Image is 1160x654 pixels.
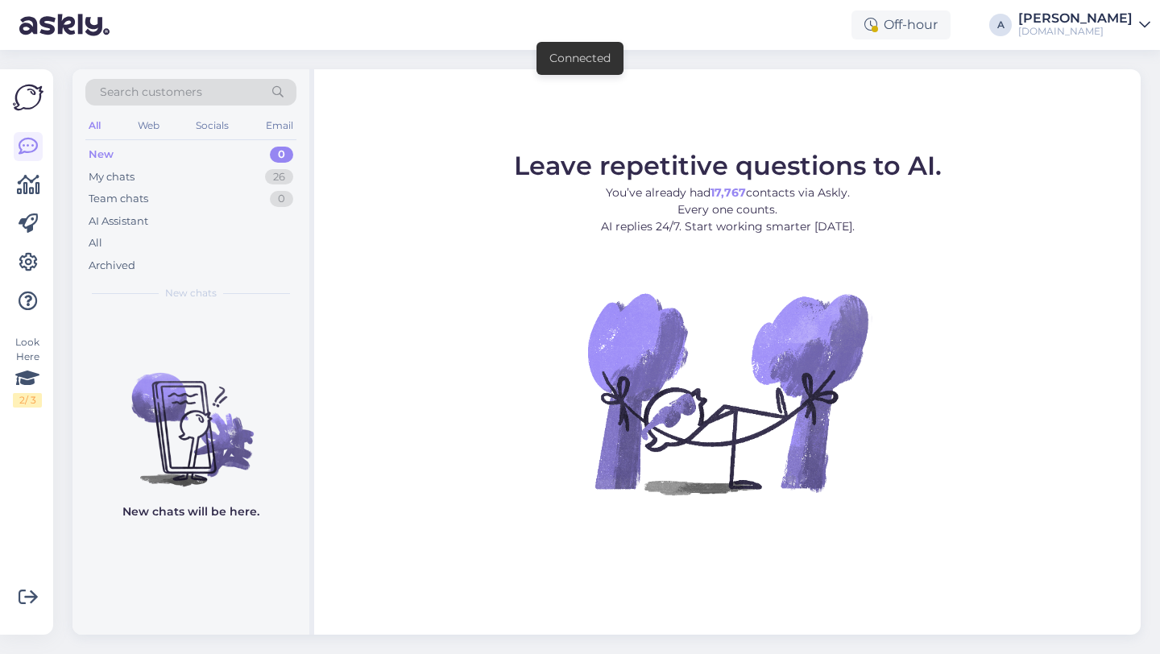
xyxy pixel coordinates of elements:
[165,286,217,300] span: New chats
[89,235,102,251] div: All
[263,115,296,136] div: Email
[13,82,43,113] img: Askly Logo
[710,185,746,200] b: 17,767
[13,335,42,408] div: Look Here
[582,248,872,538] img: No Chat active
[265,169,293,185] div: 26
[549,50,611,67] div: Connected
[100,84,202,101] span: Search customers
[514,184,942,235] p: You’ve already had contacts via Askly. Every one counts. AI replies 24/7. Start working smarter [...
[270,147,293,163] div: 0
[72,344,309,489] img: No chats
[135,115,163,136] div: Web
[85,115,104,136] div: All
[89,213,148,230] div: AI Assistant
[89,258,135,274] div: Archived
[1018,25,1133,38] div: [DOMAIN_NAME]
[122,503,259,520] p: New chats will be here.
[851,10,951,39] div: Off-hour
[89,169,135,185] div: My chats
[989,14,1012,36] div: A
[1018,12,1133,25] div: [PERSON_NAME]
[193,115,232,136] div: Socials
[89,147,114,163] div: New
[270,191,293,207] div: 0
[514,150,942,181] span: Leave repetitive questions to AI.
[89,191,148,207] div: Team chats
[1018,12,1150,38] a: [PERSON_NAME][DOMAIN_NAME]
[13,393,42,408] div: 2 / 3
